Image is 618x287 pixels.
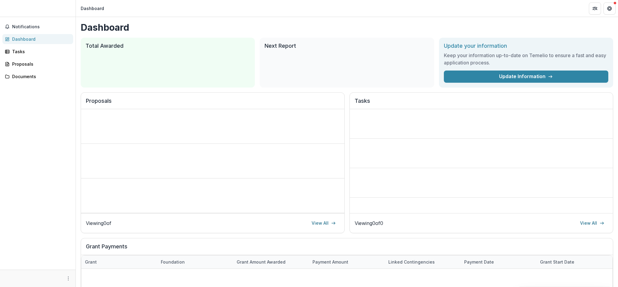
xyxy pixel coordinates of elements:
h2: Grant Payments [86,243,608,255]
h2: Total Awarded [86,43,250,49]
h2: Next Report [265,43,429,49]
div: Dashboard [81,5,104,12]
a: Proposals [2,59,73,69]
div: Proposals [12,61,68,67]
button: More [65,275,72,282]
a: Dashboard [2,34,73,44]
nav: breadcrumb [78,4,106,13]
h2: Proposals [86,98,339,109]
a: View All [576,218,608,228]
a: View All [308,218,339,228]
h2: Update your information [444,43,608,49]
div: Documents [12,73,68,80]
p: Viewing 0 of [86,220,111,227]
div: Dashboard [12,36,68,42]
h2: Tasks [355,98,608,109]
h1: Dashboard [81,22,613,33]
button: Get Help [603,2,616,15]
button: Notifications [2,22,73,32]
a: Documents [2,71,73,81]
span: Notifications [12,24,71,29]
h3: Keep your information up-to-date on Temelio to ensure a fast and easy application process. [444,52,608,66]
a: Tasks [2,47,73,57]
div: Tasks [12,48,68,55]
a: Update Information [444,71,608,83]
button: Partners [589,2,601,15]
p: Viewing 0 of 0 [355,220,383,227]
